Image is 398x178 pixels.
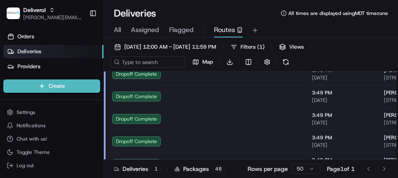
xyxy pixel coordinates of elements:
button: Refresh [280,56,292,68]
div: 48 [212,165,225,173]
button: Create [3,79,100,93]
span: Views [289,43,304,51]
button: Start new chat [141,82,151,92]
span: Log out [17,162,34,169]
div: We're available if you need us! [28,88,105,94]
button: Views [275,41,307,53]
span: Pylon [83,116,101,123]
span: Notifications [17,122,46,129]
a: Orders [3,30,103,43]
span: Filters [241,43,265,51]
span: 3:49 PM [312,89,371,96]
span: Create [49,82,65,90]
div: Packages [174,165,225,173]
span: Providers [17,63,40,70]
span: Chat with us! [17,136,47,142]
button: Settings [3,106,100,118]
span: Deliveries [17,48,41,55]
button: DeliverolDeliverol[PERSON_NAME][EMAIL_ADDRESS][PERSON_NAME][DOMAIN_NAME] [3,3,86,23]
span: Toggle Theme [17,149,50,156]
h1: Deliveries [114,7,156,20]
span: [DATE] [312,97,371,104]
input: Type to search [111,56,185,68]
span: 3:49 PM [312,134,371,141]
span: 3:49 PM [312,112,371,119]
span: ( 1 ) [257,43,265,51]
a: Deliveries [3,45,103,58]
div: Page 1 of 1 [327,165,355,173]
span: All [114,25,121,35]
span: Routes [214,25,235,35]
img: Nash [8,8,25,25]
span: Orders [17,33,34,40]
img: 1736555255976-a54dd68f-1ca7-489b-9aae-adbdc363a1c4 [8,79,23,94]
span: [DATE] 12:00 AM - [DATE] 11:59 PM [124,43,216,51]
span: [DATE] [312,119,371,126]
button: [DATE] 12:00 AM - [DATE] 11:59 PM [111,41,220,53]
span: Settings [17,109,35,116]
span: [DATE] [312,74,371,81]
div: Start new chat [28,79,136,88]
a: Providers [3,60,103,73]
a: Powered byPylon [59,116,101,123]
p: Welcome 👋 [8,33,151,47]
input: Clear [22,54,137,62]
button: Toggle Theme [3,146,100,158]
span: 3:49 PM [312,157,371,163]
button: Map [189,56,217,68]
span: Assigned [131,25,159,35]
button: Chat with us! [3,133,100,145]
div: Deliveries [114,165,161,173]
button: [PERSON_NAME][EMAIL_ADDRESS][PERSON_NAME][DOMAIN_NAME] [23,14,83,21]
p: Rows per page [248,165,288,173]
span: [DATE] [312,142,371,148]
span: Map [202,58,213,66]
span: Flagged [169,25,194,35]
button: Deliverol [23,6,46,14]
span: All times are displayed using MDT timezone [288,10,388,17]
div: 1 [152,165,161,173]
button: Filters(1) [227,41,268,53]
button: Notifications [3,120,100,131]
button: Log out [3,160,100,171]
img: Deliverol [7,7,20,19]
